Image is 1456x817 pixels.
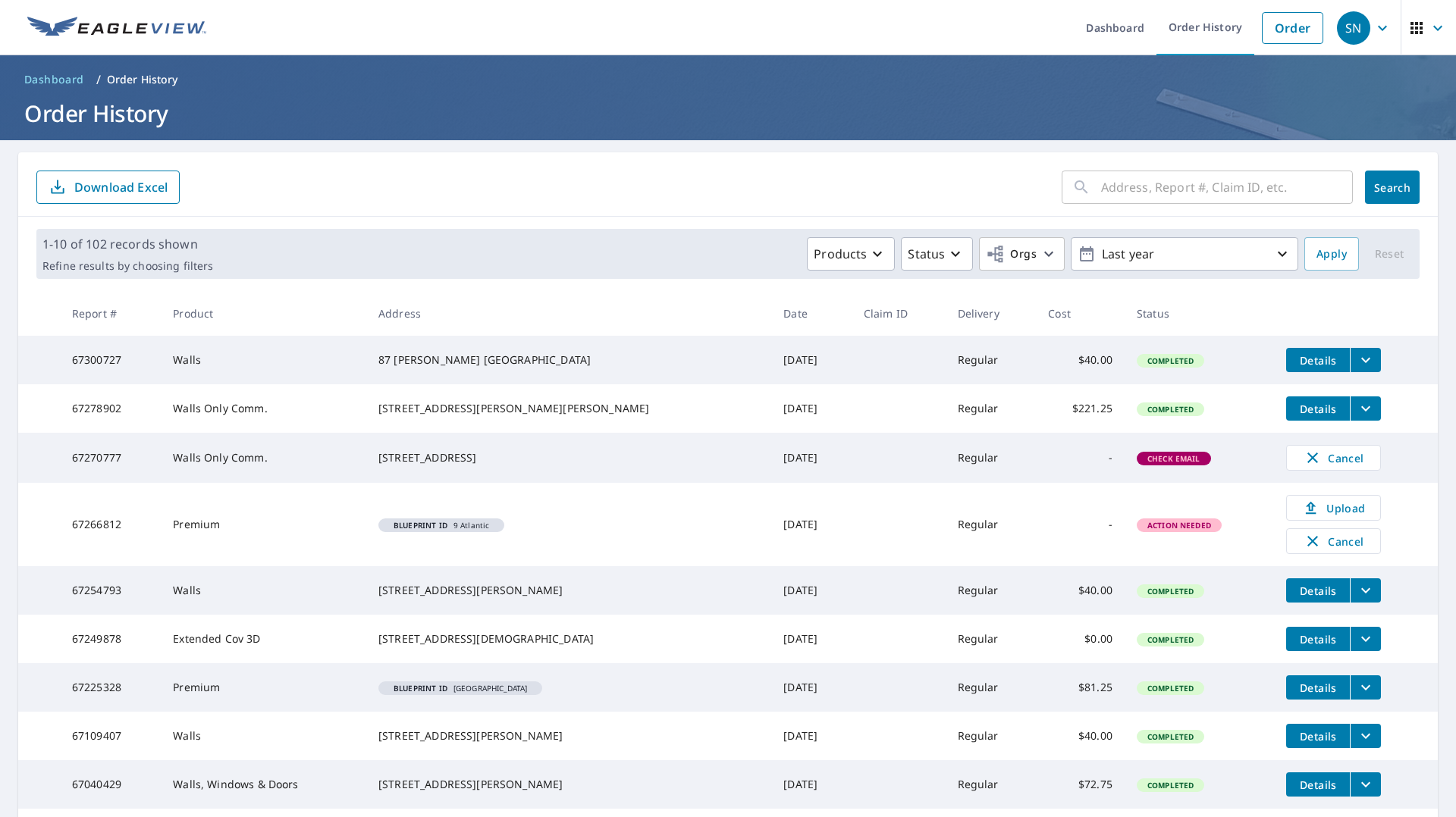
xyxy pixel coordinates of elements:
div: [STREET_ADDRESS][PERSON_NAME][PERSON_NAME] [378,401,759,416]
th: Claim ID [852,291,946,336]
td: Walls [161,712,366,760]
td: Regular [946,760,1037,809]
a: Dashboard [18,67,90,92]
td: $72.75 [1036,760,1125,809]
td: Regular [946,384,1037,433]
button: Apply [1304,237,1359,271]
th: Report # [60,291,161,336]
td: [DATE] [771,712,852,760]
th: Status [1125,291,1275,336]
td: [DATE] [771,483,852,566]
td: [DATE] [771,336,852,384]
p: Products [814,245,867,263]
td: Regular [946,336,1037,384]
button: detailsBtn-67040429 [1286,772,1350,797]
span: [GEOGRAPHIC_DATA] [384,684,536,692]
button: Products [807,237,895,271]
td: Walls Only Comm. [161,384,366,433]
span: Cancel [1302,449,1365,467]
span: Completed [1138,731,1203,742]
th: Product [161,291,366,336]
span: Completed [1138,780,1203,790]
em: Blueprint ID [394,684,447,692]
em: Blueprint ID [394,521,447,529]
span: Upload [1296,499,1371,517]
span: Details [1295,632,1341,646]
button: filesDropdownBtn-67300727 [1350,348,1381,372]
button: filesDropdownBtn-67040429 [1350,772,1381,797]
td: Walls, Windows & Doors [161,760,366,809]
button: detailsBtn-67254793 [1286,578,1350,603]
span: Dashboard [24,72,84,87]
td: 67249878 [60,615,161,663]
td: $40.00 [1036,336,1125,384]
td: 67040429 [60,760,161,809]
td: 67225328 [60,663,161,712]
button: Cancel [1286,528,1381,554]
span: Details [1295,353,1341,368]
td: - [1036,483,1125,566]
a: Upload [1286,495,1381,521]
td: Walls Only Comm. [161,433,366,483]
td: [DATE] [771,384,852,433]
span: Completed [1138,634,1203,645]
button: filesDropdownBtn-67278902 [1350,396,1381,421]
li: / [96,70,101,89]
span: Apply [1316,245,1347,264]
button: Search [1365,171,1420,204]
td: Regular [946,566,1037,615]
span: Completed [1138,683,1203,693]
span: Details [1295,778,1341,792]
th: Address [366,291,771,336]
td: [DATE] [771,760,852,809]
td: $81.25 [1036,663,1125,712]
div: 87 [PERSON_NAME] [GEOGRAPHIC_DATA] [378,352,759,368]
td: [DATE] [771,663,852,712]
div: [STREET_ADDRESS] [378,450,759,465]
span: Search [1377,180,1407,195]
td: Regular [946,663,1037,712]
button: detailsBtn-67249878 [1286,627,1350,651]
button: Cancel [1286,445,1381,471]
td: 67270777 [60,433,161,483]
a: Order [1262,12,1323,44]
span: Cancel [1302,532,1365,550]
p: 1-10 of 102 records shown [42,235,213,253]
td: Regular [946,433,1037,483]
button: detailsBtn-67225328 [1286,675,1350,700]
td: Premium [161,483,366,566]
td: Regular [946,483,1037,566]
td: Regular [946,712,1037,760]
div: SN [1337,11,1370,45]
button: detailsBtn-67278902 [1286,396,1350,421]
td: Regular [946,615,1037,663]
td: Extended Cov 3D [161,615,366,663]
div: [STREET_ADDRESS][PERSON_NAME] [378,777,759,792]
button: filesDropdownBtn-67254793 [1350,578,1381,603]
p: Order History [107,72,178,87]
td: 67254793 [60,566,161,615]
td: $40.00 [1036,712,1125,760]
button: filesDropdownBtn-67109407 [1350,724,1381,748]
td: - [1036,433,1125,483]
td: $40.00 [1036,566,1125,615]
span: Completed [1138,586,1203,596]
input: Address, Report #, Claim ID, etc. [1101,166,1353,208]
span: Completed [1138,404,1203,415]
div: [STREET_ADDRESS][DEMOGRAPHIC_DATA] [378,631,759,646]
td: 67278902 [60,384,161,433]
button: Download Excel [36,171,180,204]
button: detailsBtn-67300727 [1286,348,1350,372]
p: Last year [1096,241,1273,268]
td: Walls [161,336,366,384]
div: [STREET_ADDRESS][PERSON_NAME] [378,728,759,743]
td: 67109407 [60,712,161,760]
span: 9 Atlantic [384,521,498,529]
th: Cost [1036,291,1125,336]
td: $221.25 [1036,384,1125,433]
button: filesDropdownBtn-67249878 [1350,627,1381,651]
p: Status [908,245,945,263]
span: Details [1295,729,1341,743]
p: Download Excel [74,179,168,196]
button: Last year [1071,237,1298,271]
